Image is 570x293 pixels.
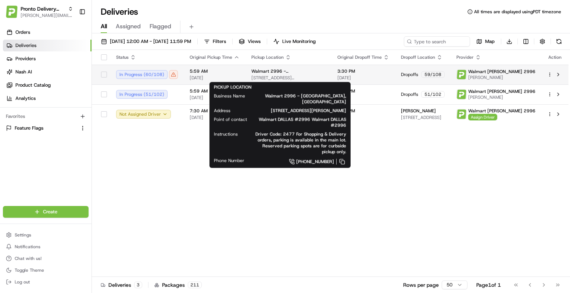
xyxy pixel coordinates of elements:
button: Map [473,36,498,47]
span: Product Catalog [15,82,51,88]
button: See all [114,94,134,102]
span: Original Dropoff Time [337,54,382,60]
span: Log out [15,279,30,285]
div: 51 / 102 [421,91,445,98]
a: Analytics [3,93,92,104]
span: Knowledge Base [15,144,56,151]
button: Pronto Delivery ServicePronto Delivery Service[PERSON_NAME][EMAIL_ADDRESS][DOMAIN_NAME] [3,3,76,21]
span: Walmart [PERSON_NAME] 2996 [468,88,535,94]
button: Live Monitoring [270,36,319,47]
span: Live Monitoring [282,38,316,45]
button: Create [3,206,89,218]
p: Welcome 👋 [7,29,134,41]
h1: Deliveries [101,6,138,18]
span: 5:59 AM [190,68,240,74]
a: Providers [3,53,92,65]
span: Dropoffs [401,91,418,97]
a: 💻API Documentation [59,141,121,154]
a: Powered byPylon [52,162,89,167]
button: Not Assigned Driver [116,110,171,119]
img: profile_internal_provider_pronto_delivery_service_internal.png [457,90,466,99]
span: Walmart [PERSON_NAME] 2996 [468,108,535,114]
span: Providers [15,55,36,62]
button: Toggle Theme [3,265,89,275]
span: Dropoff Location [401,54,435,60]
div: Action [547,54,563,60]
span: [DATE] [337,95,389,101]
span: 7:30 AM [190,108,240,114]
input: Clear [19,47,121,55]
span: Filters [213,38,226,45]
a: Orders [3,26,92,38]
a: Feature Flags [6,125,77,131]
span: Address [214,108,230,113]
span: [DATE] 12:00 AM - [DATE] 11:59 PM [110,38,191,45]
span: [DATE] [337,115,389,120]
span: Notifications [15,244,40,250]
div: 3 [134,282,142,288]
button: Filters [201,36,229,47]
button: Notifications [3,242,89,252]
div: Start new chat [33,70,121,77]
button: Refresh [554,36,564,47]
span: [PERSON_NAME] [401,108,436,114]
div: Page 1 of 1 [476,281,501,289]
span: [PERSON_NAME] [468,75,535,80]
span: Chat with us! [15,256,42,261]
span: Flagged [150,22,171,31]
span: Analytics [15,95,36,102]
span: Pickup Location [251,54,284,60]
span: Driver Code: 2477 For Shopping & Delivery orders, parking is available in the main lot. Reserved ... [250,131,346,155]
button: Views [236,36,264,47]
span: [PERSON_NAME] [23,113,60,119]
div: Deliveries [101,281,142,289]
button: Log out [3,277,89,287]
span: Views [248,38,261,45]
img: 1736555255976-a54dd68f-1ca7-489b-9aae-adbdc363a1c4 [7,70,21,83]
div: Favorites [3,111,89,122]
span: Assign Driver [468,114,497,120]
span: Toggle Theme [15,267,44,273]
span: Phone Number [214,158,244,163]
span: [DATE] [190,115,240,120]
div: Past conversations [7,95,47,101]
span: Point of contact [214,116,247,122]
span: Create [43,209,57,215]
img: profile_internal_provider_pronto_delivery_service_internal.png [457,109,466,119]
span: Dropoffs [401,72,418,77]
div: 59 / 108 [421,71,445,78]
span: 5:59 AM [190,88,240,94]
span: Nash AI [15,69,32,75]
img: 1736555255976-a54dd68f-1ca7-489b-9aae-adbdc363a1c4 [15,114,21,120]
span: [PERSON_NAME][EMAIL_ADDRESS][DOMAIN_NAME] [21,12,73,18]
span: Settings [15,232,31,238]
span: [DATE] [190,75,240,81]
a: Product Catalog [3,79,92,91]
span: [STREET_ADDRESS][PERSON_NAME] [242,108,346,113]
span: Walmart 2996 - [GEOGRAPHIC_DATA], [GEOGRAPHIC_DATA] [257,93,346,105]
span: [DATE] [190,95,240,101]
span: API Documentation [69,144,118,151]
span: Assigned [116,22,141,31]
a: Deliveries [3,40,92,51]
span: [DATE] [337,75,389,81]
span: [STREET_ADDRESS] [401,115,445,120]
span: Pronto Delivery Service [21,5,65,12]
span: Map [485,38,495,45]
input: Type to search [404,36,470,47]
a: Nash AI [3,66,92,78]
a: 📗Knowledge Base [4,141,59,154]
span: Feature Flags [15,125,43,131]
span: Status [116,54,129,60]
span: Instructions [214,131,238,137]
span: PICKUP LOCATION [214,84,251,90]
button: Chat with us! [3,253,89,264]
img: 2790269178180_0ac78f153ef27d6c0503_72.jpg [15,70,29,83]
img: Ben Goodger [7,106,19,118]
img: Pronto Delivery Service [6,6,18,18]
span: Original Pickup Time [190,54,232,60]
button: Settings [3,230,89,240]
span: All [101,22,107,31]
span: [PERSON_NAME] [468,94,535,100]
img: Nash [7,7,22,22]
